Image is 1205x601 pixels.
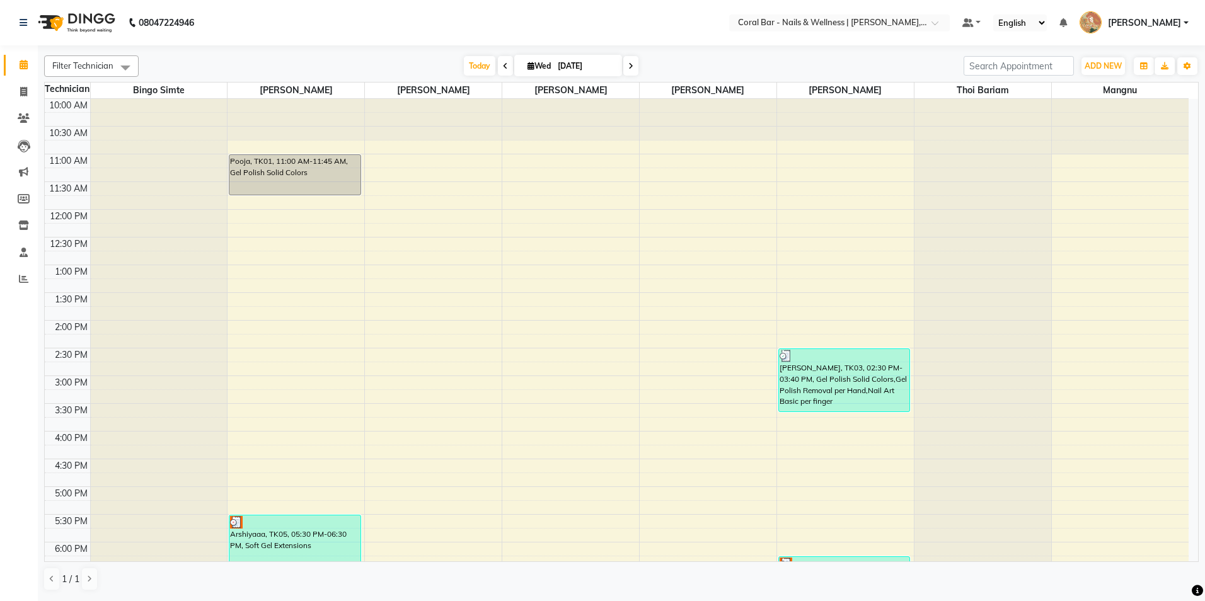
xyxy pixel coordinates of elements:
span: ADD NEW [1085,61,1122,71]
button: ADD NEW [1081,57,1125,75]
div: 2:00 PM [52,321,90,334]
span: [PERSON_NAME] [1108,16,1181,30]
span: [PERSON_NAME] [365,83,502,98]
span: 1 / 1 [62,573,79,586]
div: 4:30 PM [52,459,90,472]
div: 3:00 PM [52,376,90,389]
span: Bingo Simte [91,83,228,98]
span: Filter Technician [52,60,113,71]
b: 08047224946 [139,5,194,40]
span: [PERSON_NAME] [228,83,364,98]
div: 10:30 AM [47,127,90,140]
div: Arshiyaaa, TK05, 05:30 PM-06:30 PM, Soft Gel Extensions [229,515,360,569]
div: Pooja, TK01, 11:00 AM-11:45 AM, Gel Polish Solid Colors [229,155,360,195]
div: 11:00 AM [47,154,90,168]
div: 4:00 PM [52,432,90,445]
div: 11:30 AM [47,182,90,195]
div: [PERSON_NAME], TK03, 02:30 PM-03:40 PM, Gel Polish Solid Colors,Gel Polish Removal per Hand,Nail ... [779,349,909,411]
div: 1:00 PM [52,265,90,278]
span: Mangnu [1052,83,1189,98]
div: Technician [45,83,90,96]
span: Thoi bariam [914,83,1051,98]
div: 1:30 PM [52,293,90,306]
div: 12:30 PM [47,238,90,251]
div: 5:00 PM [52,487,90,500]
div: 6:00 PM [52,542,90,556]
span: [PERSON_NAME] [777,83,914,98]
div: 10:00 AM [47,99,90,112]
span: Wed [524,61,554,71]
input: 2025-09-03 [554,57,617,76]
div: [PERSON_NAME], TK04, 06:15 PM-06:45 PM, Gel Polish Removal (Feet) [779,557,909,583]
div: 3:30 PM [52,404,90,417]
div: 5:30 PM [52,515,90,528]
span: [PERSON_NAME] [640,83,776,98]
img: Pushpa Das [1080,11,1102,33]
div: 2:30 PM [52,348,90,362]
div: 12:00 PM [47,210,90,223]
img: logo [32,5,118,40]
input: Search Appointment [964,56,1074,76]
span: [PERSON_NAME] [502,83,639,98]
span: Today [464,56,495,76]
